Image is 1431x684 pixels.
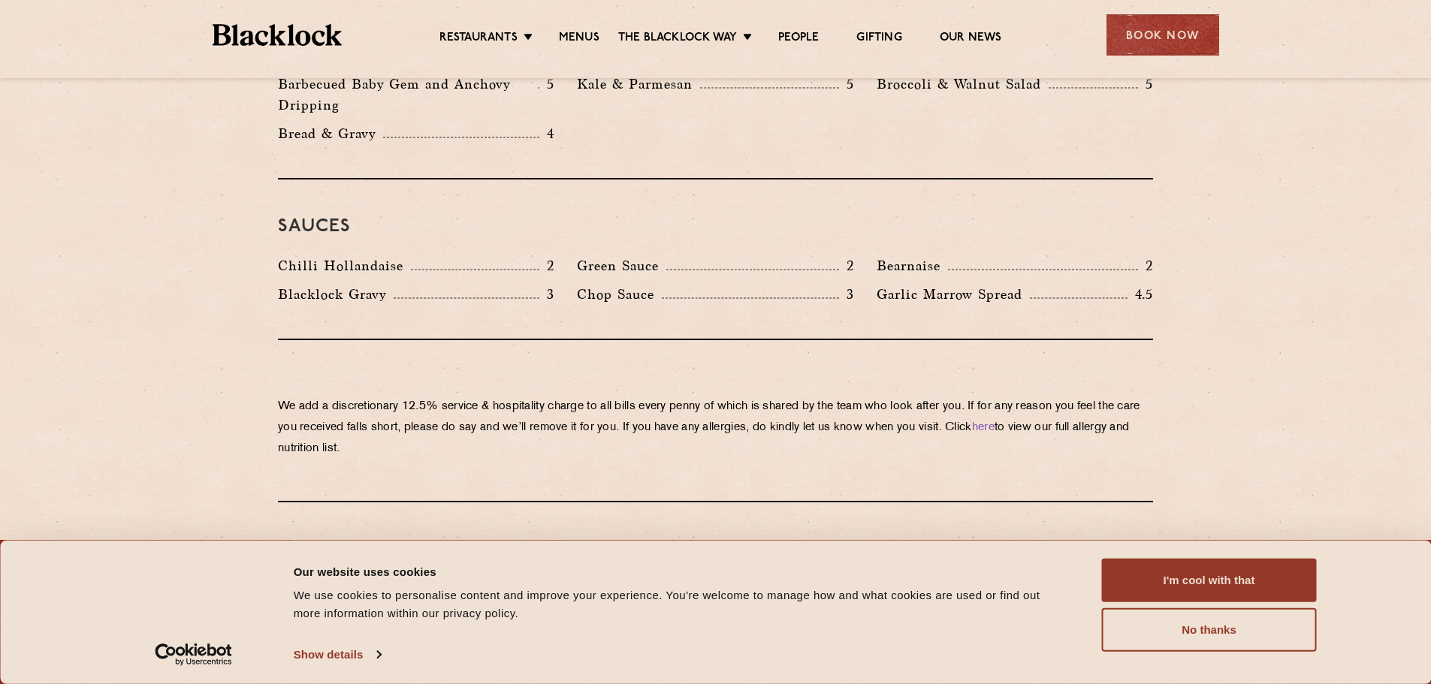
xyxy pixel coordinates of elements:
p: 2 [839,256,854,276]
p: Green Sauce [577,255,666,276]
a: Restaurants [439,31,518,47]
p: Chilli Hollandaise [278,255,411,276]
p: 3 [539,285,554,304]
p: 5 [539,74,554,94]
div: Our website uses cookies [294,562,1068,580]
div: Book Now [1106,14,1219,56]
p: 2 [1138,256,1153,276]
p: Bread & Gravy [278,123,383,144]
p: 2 [539,256,554,276]
a: Our News [940,31,1002,47]
a: Usercentrics Cookiebot - opens in a new window [128,643,259,666]
p: Chop Sauce [577,284,662,305]
p: 4 [539,124,554,143]
a: The Blacklock Way [618,31,737,47]
p: Blacklock Gravy [278,284,394,305]
p: Barbecued Baby Gem and Anchovy Dripping [278,74,538,116]
a: People [778,31,819,47]
button: No thanks [1102,608,1317,652]
p: We add a discretionary 12.5% service & hospitality charge to all bills every penny of which is sh... [278,396,1153,460]
a: here [972,422,995,433]
p: Garlic Marrow Spread [877,284,1030,305]
p: 5 [839,74,854,94]
a: Show details [294,643,381,666]
p: Bearnaise [877,255,948,276]
p: 3 [839,285,854,304]
button: I'm cool with that [1102,559,1317,602]
p: Broccoli & Walnut Salad [877,74,1049,95]
a: Menus [559,31,599,47]
h3: Sauces [278,217,1153,237]
img: BL_Textured_Logo-footer-cropped.svg [213,24,343,46]
a: Gifting [856,31,901,47]
div: We use cookies to personalise content and improve your experience. You're welcome to manage how a... [294,586,1068,622]
p: Kale & Parmesan [577,74,700,95]
p: 4.5 [1128,285,1153,304]
p: 5 [1138,74,1153,94]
